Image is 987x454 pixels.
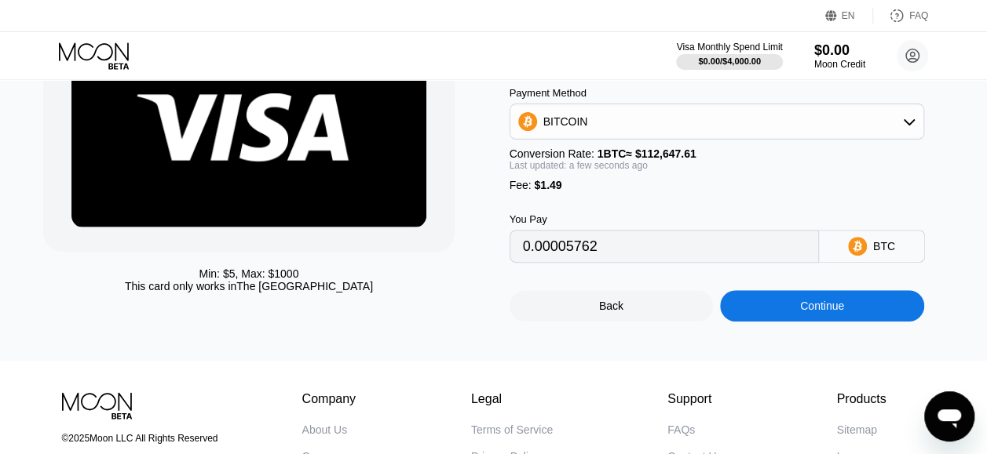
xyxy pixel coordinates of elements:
[800,300,844,312] div: Continue
[667,423,695,436] div: FAQs
[598,147,696,160] span: 1 BTC ≈ $112,647.61
[836,392,886,406] div: Products
[302,392,356,406] div: Company
[510,87,924,99] div: Payment Method
[873,240,895,252] div: BTC
[510,160,924,171] div: Last updated: a few seconds ago
[909,10,928,21] div: FAQ
[510,290,714,321] div: Back
[667,392,722,406] div: Support
[836,423,876,436] div: Sitemap
[814,42,865,70] div: $0.00Moon Credit
[534,179,561,191] span: $1.49
[510,106,923,137] div: BITCOIN
[302,423,348,436] div: About Us
[510,147,924,160] div: Conversion Rate:
[698,56,761,66] div: $0.00 / $4,000.00
[599,300,623,312] div: Back
[510,213,819,225] div: You Pay
[873,8,928,24] div: FAQ
[676,42,782,70] div: Visa Monthly Spend Limit$0.00/$4,000.00
[62,433,232,444] div: © 2025 Moon LLC All Rights Reserved
[924,391,974,441] iframe: Button to launch messaging window
[842,10,855,21] div: EN
[125,280,373,292] div: This card only works in The [GEOGRAPHIC_DATA]
[720,290,924,321] div: Continue
[471,423,553,436] div: Terms of Service
[543,115,588,128] div: BITCOIN
[814,42,865,59] div: $0.00
[471,392,553,406] div: Legal
[814,59,865,70] div: Moon Credit
[825,8,873,24] div: EN
[676,42,782,53] div: Visa Monthly Spend Limit
[510,179,924,191] div: Fee :
[199,267,298,280] div: Min: $ 5 , Max: $ 1000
